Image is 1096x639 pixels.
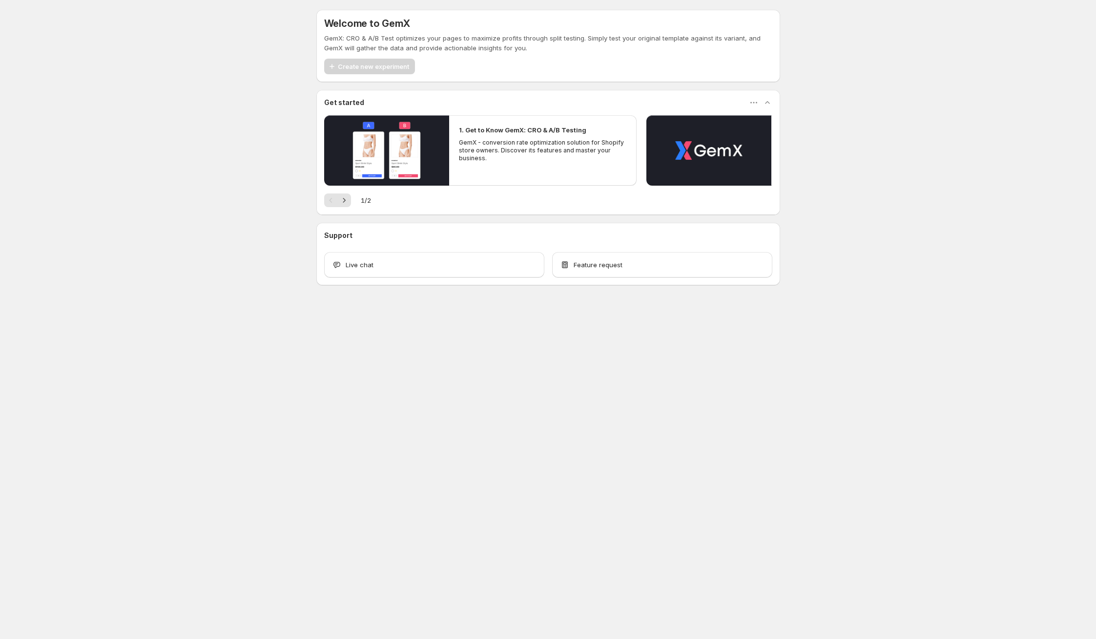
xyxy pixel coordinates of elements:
[324,18,410,29] h5: Welcome to GemX
[574,260,622,270] span: Feature request
[324,33,772,53] p: GemX: CRO & A/B Test optimizes your pages to maximize profits through split testing. Simply test ...
[324,98,364,107] h3: Get started
[346,260,373,270] span: Live chat
[324,231,352,240] h3: Support
[324,115,449,186] button: Play video
[459,139,627,162] p: GemX - conversion rate optimization solution for Shopify store owners. Discover its features and ...
[361,195,371,205] span: 1 / 2
[337,193,351,207] button: Next
[459,125,586,135] h2: 1. Get to Know GemX: CRO & A/B Testing
[324,193,351,207] nav: Pagination
[646,115,771,186] button: Play video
